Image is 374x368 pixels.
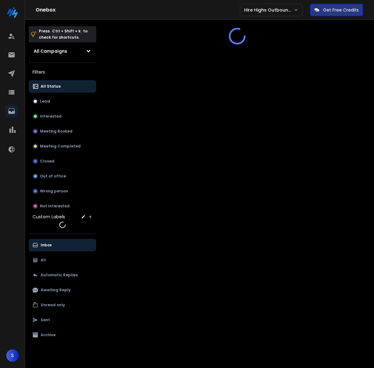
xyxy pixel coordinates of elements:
[323,7,359,13] p: Get Free Credits
[39,28,87,41] p: Press to check for shortcuts.
[41,288,71,293] p: Awaiting Reply
[34,48,67,54] h1: All Campaigns
[41,258,46,263] p: All
[29,110,96,123] button: Interested
[6,349,19,362] button: S
[29,254,96,266] button: All
[29,45,96,57] button: All Campaigns
[29,185,96,197] button: Wrong person
[41,317,50,322] p: Sent
[40,204,70,209] p: Not Interested
[40,159,54,164] p: Closed
[29,329,96,341] button: Archive
[51,27,82,35] span: Ctrl + Shift + k
[41,303,65,307] p: Unread only
[40,114,62,119] p: Interested
[29,239,96,251] button: Inbox
[40,144,81,149] p: Meeting Completed
[36,6,240,14] h1: Onebox
[41,84,61,89] p: All Status
[29,200,96,212] button: Not Interested
[41,332,56,337] p: Archive
[29,95,96,108] button: Lead
[29,125,96,138] button: Meeting Booked
[29,80,96,93] button: All Status
[29,284,96,296] button: Awaiting Reply
[29,155,96,167] button: Closed
[244,7,294,13] p: Hire Highs Outbound Engine
[40,99,50,104] p: Lead
[6,6,19,19] img: logo
[41,243,52,248] p: Inbox
[29,140,96,153] button: Meeting Completed
[32,214,65,220] h3: Custom Labels
[40,174,66,179] p: Out of office
[29,299,96,311] button: Unread only
[310,4,363,16] button: Get Free Credits
[29,170,96,182] button: Out of office
[41,273,78,278] p: Automatic Replies
[40,129,72,134] p: Meeting Booked
[40,189,68,194] p: Wrong person
[29,68,96,76] h3: Filters
[29,269,96,281] button: Automatic Replies
[29,314,96,326] button: Sent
